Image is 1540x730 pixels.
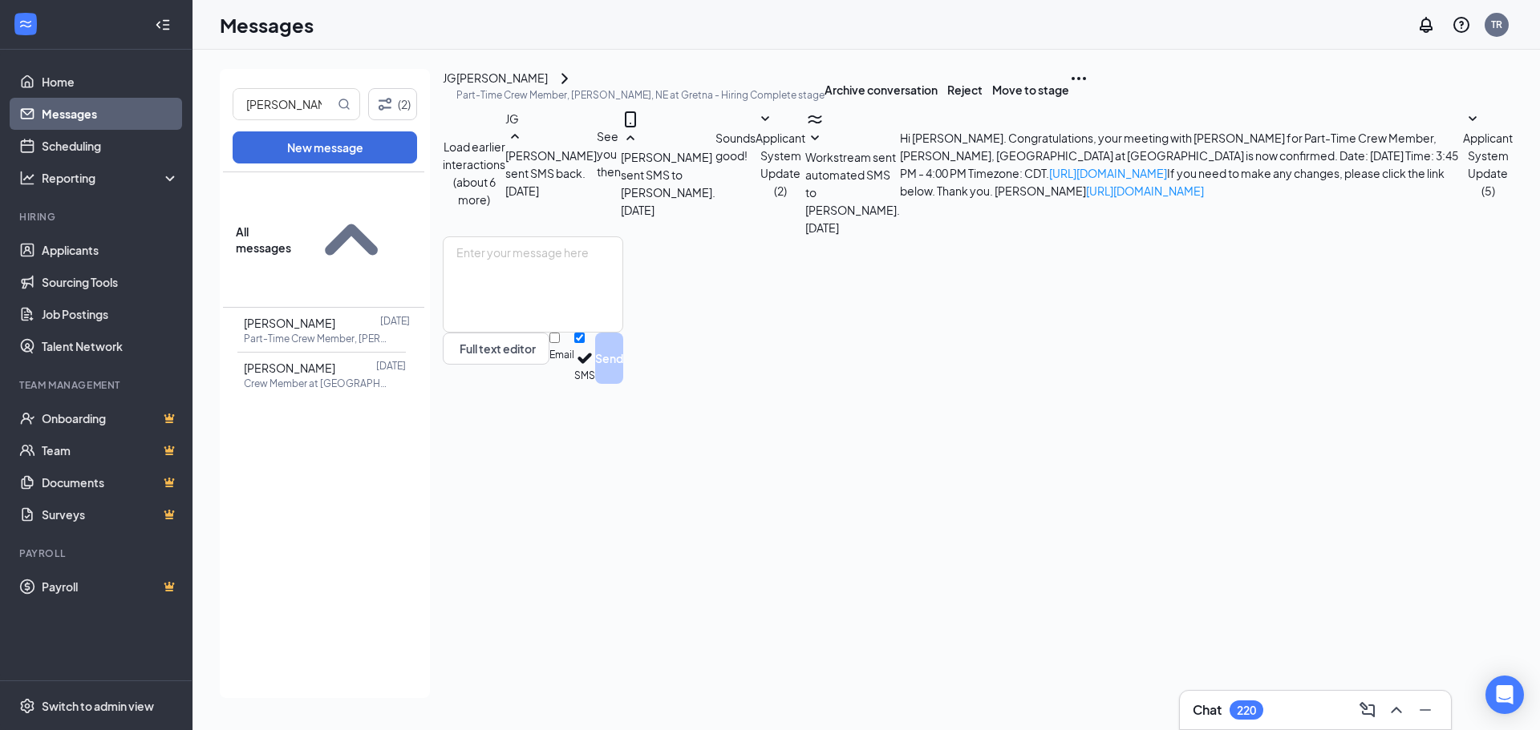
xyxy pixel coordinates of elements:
svg: ChevronRight [555,69,574,88]
div: JG [505,110,621,127]
svg: Checkmark [574,348,595,369]
div: Reporting [42,170,180,186]
button: Send [595,333,623,384]
span: [DATE] [621,201,654,219]
a: [URL][DOMAIN_NAME] [1086,184,1204,198]
svg: Filter [375,95,395,114]
h3: Chat [1193,701,1222,719]
svg: QuestionInfo [1452,15,1471,34]
a: [URL][DOMAIN_NAME] [1049,166,1167,180]
span: Sounds good! [715,131,756,163]
input: SMS [574,333,585,343]
svg: MagnifyingGlass [338,98,351,111]
svg: Notifications [1416,15,1436,34]
svg: SmallChevronUp [621,129,640,148]
svg: WorkstreamLogo [18,16,34,32]
svg: Ellipses [1069,69,1088,88]
svg: SmallChevronUp [505,127,525,147]
svg: Collapse [155,17,171,33]
span: Hi [PERSON_NAME]. Congratulations, your meeting with [PERSON_NAME] for Part-Time Crew Member, [PE... [900,131,1458,198]
div: 220 [1237,704,1256,717]
input: Search [233,89,334,119]
p: Part-Time Crew Member, [PERSON_NAME], NE at Gretna - Hiring Complete stage [456,88,825,102]
span: [PERSON_NAME] [244,316,335,330]
span: Applicant System Update (5) [1463,131,1513,198]
span: [PERSON_NAME] sent SMS back. [505,148,597,180]
div: Switch to admin view [42,698,154,714]
a: DocumentsCrown [42,466,179,498]
div: [PERSON_NAME] [456,69,548,88]
input: Email [549,333,560,343]
span: All messages [236,224,291,256]
button: ComposeMessage [1355,697,1380,723]
div: Payroll [19,546,176,560]
span: [DATE] [505,182,539,200]
a: Talent Network [42,330,179,362]
a: TeamCrown [42,434,179,466]
svg: SmallChevronDown [805,129,825,148]
span: Applicant System Update (2) [756,131,805,198]
a: OnboardingCrown [42,402,179,434]
button: Move to stage [992,69,1069,110]
a: Sourcing Tools [42,266,179,298]
button: SmallChevronDownApplicant System Update (2) [756,110,805,200]
span: See you then [597,129,621,179]
button: Minimize [1412,697,1438,723]
svg: Settings [19,698,35,714]
svg: SmallChevronDown [756,110,775,129]
p: [DATE] [380,314,410,328]
svg: MobileSms [621,110,640,129]
a: Home [42,66,179,98]
svg: WorkstreamLogo [805,110,825,129]
span: [PERSON_NAME] sent SMS to [PERSON_NAME]. [621,150,715,200]
div: SMS [574,369,595,384]
button: New message [233,131,417,163]
a: Applicants [42,234,179,266]
svg: Analysis [19,170,35,186]
a: Scheduling [42,130,179,162]
button: Archive conversation [825,69,938,110]
div: Hiring [19,210,176,224]
a: SurveysCrown [42,498,179,530]
a: Job Postings [42,298,179,330]
a: Messages [42,98,179,130]
button: Filter (2) [368,88,417,120]
span: [PERSON_NAME] [244,361,335,375]
p: Part-Time Crew Member, [PERSON_NAME], [GEOGRAPHIC_DATA] at [GEOGRAPHIC_DATA] [244,332,388,345]
a: PayrollCrown [42,571,179,603]
span: [DATE] [805,219,839,236]
div: TR [1491,18,1502,31]
button: Full text editorPen [443,333,549,365]
div: Team Management [19,378,176,392]
button: Reject [947,69,983,110]
svg: ComposeMessage [1358,700,1377,720]
div: Open Intercom Messenger [1485,676,1524,714]
button: Load earlier interactions (about 6 more) [443,138,505,208]
span: Workstream sent automated SMS to [PERSON_NAME]. [805,150,900,217]
button: ChevronUp [1384,697,1409,723]
div: JG [443,69,456,87]
p: Crew Member at [GEOGRAPHIC_DATA][PERSON_NAME] [244,377,388,390]
button: SmallChevronDownApplicant System Update (5) [1463,110,1513,200]
svg: SmallChevronUp [291,179,411,300]
p: [DATE] [376,359,406,373]
div: Email [549,348,574,363]
h1: Messages [220,11,314,38]
svg: SmallChevronDown [1463,110,1482,129]
svg: Minimize [1416,700,1435,720]
svg: ChevronUp [1387,700,1406,720]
